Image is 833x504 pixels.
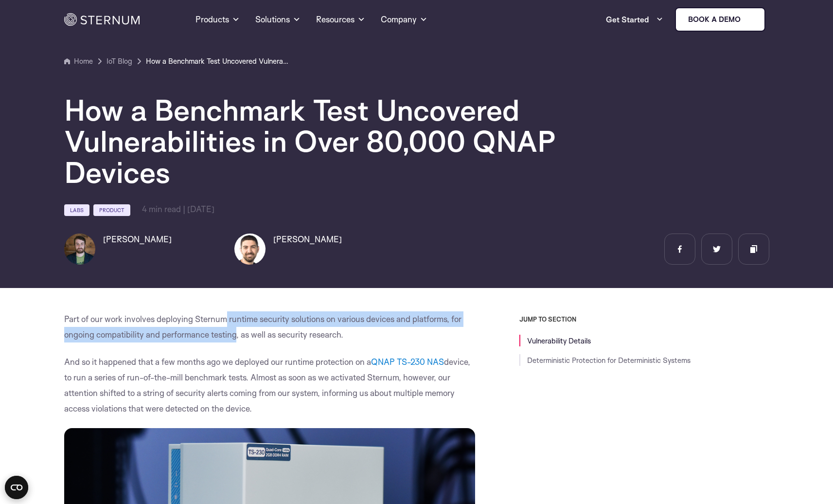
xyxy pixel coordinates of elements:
img: Reuven Yakar [234,234,266,265]
a: Resources [316,2,365,37]
a: Vulnerability Details [527,336,591,345]
a: Products [195,2,240,37]
h3: JUMP TO SECTION [519,315,769,323]
a: How a Benchmark Test Uncovered Vulnerabilities in Over 80,000 QNAP Devices [146,55,292,67]
span: [DATE] [187,204,214,214]
span: min read | [142,204,185,214]
a: Book a demo [675,7,765,32]
h6: [PERSON_NAME] [103,234,172,245]
a: Home [64,55,93,67]
a: Product [93,204,130,216]
img: Amit Serper [64,234,95,265]
img: sternum iot [744,16,752,23]
p: Part of our work involves deploying Sternum runtime security solutions on various devices and pla... [64,311,476,342]
a: QNAP TS-230 NAS [371,357,444,367]
button: Open CMP widget [5,476,28,499]
a: Company [381,2,427,37]
a: Solutions [255,2,301,37]
a: Deterministic Protection for Deterministic Systems [527,356,691,365]
a: Labs [64,204,89,216]
h6: [PERSON_NAME] [273,234,342,245]
span: 4 [142,204,147,214]
a: IoT Blog [106,55,132,67]
p: And so it happened that a few months ago we deployed our runtime protection on a device, to run a... [64,354,476,416]
h1: How a Benchmark Test Uncovered Vulnerabilities in Over 80,000 QNAP Devices [64,94,648,188]
a: Get Started [606,10,663,29]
